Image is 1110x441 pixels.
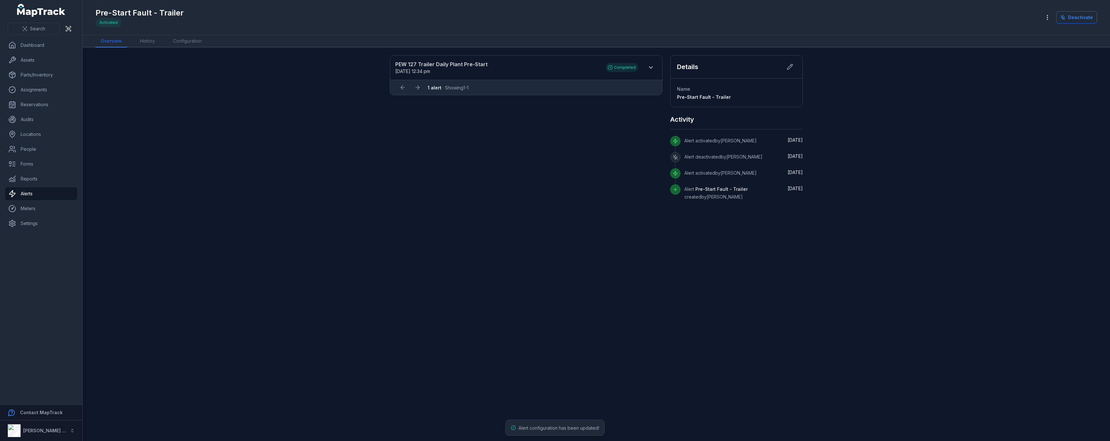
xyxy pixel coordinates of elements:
strong: PEW 127 Trailer Daily Plant Pre-Start [395,60,599,68]
a: Dashboard [5,39,77,52]
span: Alert deactivated by [PERSON_NAME] [684,154,762,159]
a: Locations [5,128,77,141]
a: Reservations [5,98,77,111]
a: Assets [5,54,77,67]
strong: Contact MapTrack [20,410,63,415]
span: Alert activated by [PERSON_NAME] [684,138,757,143]
span: [DATE] [788,186,803,191]
button: Deactivate [1056,11,1097,24]
time: 5/21/2025, 12:26:54 PM [788,186,803,191]
span: Alert created by [PERSON_NAME] [684,186,748,200]
a: People [5,143,77,156]
span: Name [677,86,690,92]
time: 10/7/2025, 1:41:31 PM [788,137,803,143]
strong: [PERSON_NAME] Group [23,428,76,433]
span: Pre-Start Fault - Trailer [677,94,731,100]
a: Assignments [5,83,77,96]
a: Parts/Inventory [5,68,77,81]
a: MapTrack [17,4,66,17]
a: Overview [96,35,127,47]
span: [DATE] [788,137,803,143]
a: Configuration [168,35,207,47]
h2: Details [677,62,698,71]
a: PEW 127 Trailer Daily Plant Pre-Start[DATE] 12:34 pm [395,60,599,75]
time: 10/7/2025, 1:41:18 PM [788,153,803,159]
div: Completed [606,63,638,72]
a: Meters [5,202,77,215]
span: Search [30,26,45,32]
h1: Pre-Start Fault - Trailer [96,8,184,18]
span: Pre-Start Fault - Trailer [695,186,748,192]
span: Alert activated by [PERSON_NAME] [684,170,757,176]
time: 5/21/2025, 12:34:37 PM [395,68,430,74]
a: Alerts [5,187,77,200]
button: Search [8,23,60,35]
span: [DATE] [788,169,803,175]
span: · Showing 1 - 1 [428,85,469,90]
span: [DATE] [788,153,803,159]
div: Activated [96,18,122,27]
h2: Activity [670,115,694,124]
span: Alert configuration has been updated! [519,425,599,431]
strong: 1 alert [428,85,441,90]
time: 5/21/2025, 12:32:12 PM [788,169,803,175]
a: Forms [5,158,77,170]
span: [DATE] 12:34 pm [395,68,430,74]
a: History [135,35,160,47]
a: Audits [5,113,77,126]
a: Reports [5,172,77,185]
a: Settings [5,217,77,230]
